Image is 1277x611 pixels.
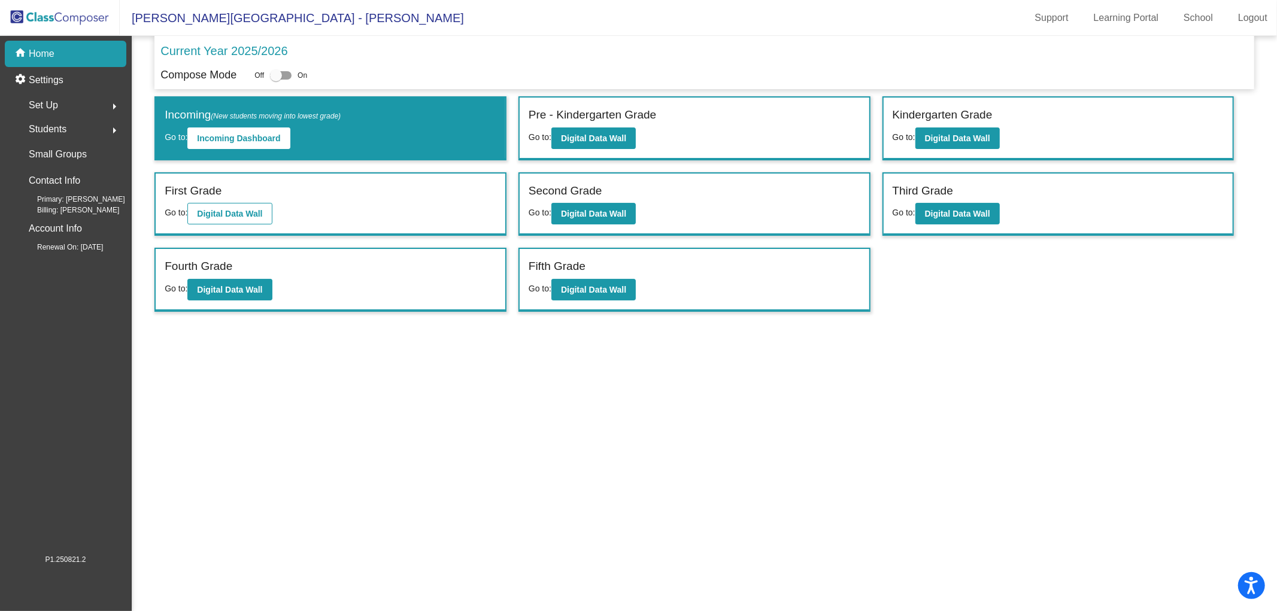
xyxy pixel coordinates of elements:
button: Incoming Dashboard [187,127,290,149]
label: Third Grade [893,183,953,200]
span: Go to: [893,208,915,217]
span: (New students moving into lowest grade) [211,112,341,120]
a: School [1174,8,1223,28]
span: Set Up [29,97,58,114]
b: Incoming Dashboard [197,133,280,143]
span: Go to: [165,208,187,217]
span: Off [254,70,264,81]
label: Fourth Grade [165,258,232,275]
mat-icon: arrow_right [107,99,122,114]
span: Go to: [165,284,187,293]
p: Home [29,47,54,61]
b: Digital Data Wall [197,209,262,218]
span: Renewal On: [DATE] [18,242,103,253]
label: Pre - Kindergarten Grade [529,107,656,124]
p: Small Groups [29,146,87,163]
mat-icon: settings [14,73,29,87]
button: Digital Data Wall [187,203,272,224]
label: Kindergarten Grade [893,107,993,124]
span: Go to: [529,208,551,217]
b: Digital Data Wall [197,285,262,294]
p: Current Year 2025/2026 [160,42,287,60]
span: Go to: [165,132,187,142]
mat-icon: arrow_right [107,123,122,138]
span: Go to: [529,284,551,293]
span: [PERSON_NAME][GEOGRAPHIC_DATA] - [PERSON_NAME] [120,8,464,28]
mat-icon: home [14,47,29,61]
b: Digital Data Wall [561,209,626,218]
label: Incoming [165,107,341,124]
a: Logout [1229,8,1277,28]
span: Billing: [PERSON_NAME] [18,205,119,215]
p: Settings [29,73,63,87]
b: Digital Data Wall [561,285,626,294]
label: Fifth Grade [529,258,586,275]
b: Digital Data Wall [561,133,626,143]
label: Second Grade [529,183,602,200]
b: Digital Data Wall [925,133,990,143]
span: Go to: [893,132,915,142]
p: Compose Mode [160,67,236,83]
span: Primary: [PERSON_NAME] [18,194,125,205]
button: Digital Data Wall [915,127,1000,149]
b: Digital Data Wall [925,209,990,218]
span: Go to: [529,132,551,142]
button: Digital Data Wall [187,279,272,300]
p: Account Info [29,220,82,237]
span: Students [29,121,66,138]
a: Learning Portal [1084,8,1169,28]
p: Contact Info [29,172,80,189]
span: On [298,70,307,81]
button: Digital Data Wall [551,127,636,149]
button: Digital Data Wall [915,203,1000,224]
button: Digital Data Wall [551,203,636,224]
a: Support [1026,8,1078,28]
button: Digital Data Wall [551,279,636,300]
label: First Grade [165,183,222,200]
